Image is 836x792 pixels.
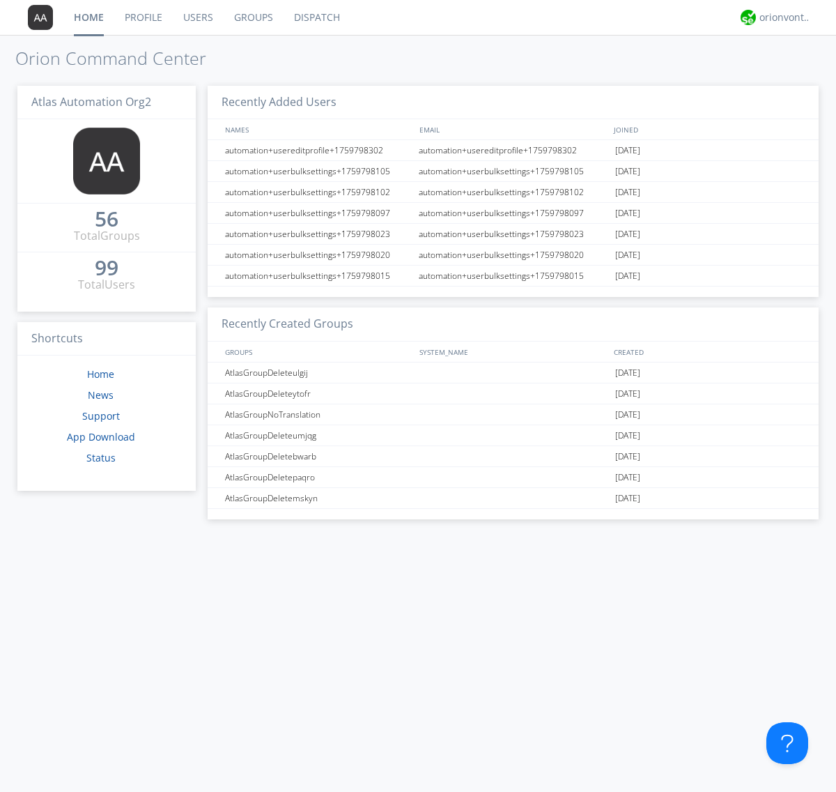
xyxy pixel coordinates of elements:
span: [DATE] [615,363,640,383]
a: 99 [95,261,118,277]
img: 373638.png [73,128,140,195]
div: automation+userbulksettings+1759798102 [415,182,612,202]
span: [DATE] [615,182,640,203]
a: Status [86,451,116,464]
div: AtlasGroupDeletemskyn [222,488,415,508]
a: 56 [95,212,118,228]
div: orionvontas+atlas+automation+org2 [759,10,812,24]
span: [DATE] [615,383,640,404]
div: AtlasGroupDeleteumjqg [222,425,415,445]
a: AtlasGroupDeletebwarb[DATE] [208,446,819,467]
div: automation+userbulksettings+1759798102 [222,182,415,202]
a: AtlasGroupDeleteytofr[DATE] [208,383,819,404]
div: AtlasGroupNoTranslation [222,404,415,425]
a: automation+userbulksettings+1759798102automation+userbulksettings+1759798102[DATE] [208,182,819,203]
span: [DATE] [615,224,640,245]
div: AtlasGroupDeleteytofr [222,383,415,404]
div: automation+userbulksettings+1759798015 [222,266,415,286]
h3: Recently Created Groups [208,307,819,342]
a: AtlasGroupDeletemskyn[DATE] [208,488,819,509]
a: automation+userbulksettings+1759798097automation+userbulksettings+1759798097[DATE] [208,203,819,224]
h3: Shortcuts [17,322,196,356]
div: automation+userbulksettings+1759798105 [222,161,415,181]
a: AtlasGroupNoTranslation[DATE] [208,404,819,425]
iframe: Toggle Customer Support [766,722,808,764]
span: [DATE] [615,488,640,509]
a: App Download [67,430,135,443]
div: GROUPS [222,342,412,362]
a: automation+userbulksettings+1759798020automation+userbulksettings+1759798020[DATE] [208,245,819,266]
div: 99 [95,261,118,275]
div: automation+usereditprofile+1759798302 [222,140,415,160]
span: [DATE] [615,203,640,224]
div: Total Groups [74,228,140,244]
div: automation+userbulksettings+1759798097 [415,203,612,223]
span: [DATE] [615,161,640,182]
div: NAMES [222,119,412,139]
span: [DATE] [615,245,640,266]
span: Atlas Automation Org2 [31,94,151,109]
div: automation+userbulksettings+1759798023 [415,224,612,244]
a: AtlasGroupDeletepaqro[DATE] [208,467,819,488]
div: EMAIL [416,119,610,139]
span: [DATE] [615,425,640,446]
div: automation+userbulksettings+1759798105 [415,161,612,181]
span: [DATE] [615,266,640,287]
div: automation+userbulksettings+1759798023 [222,224,415,244]
a: automation+userbulksettings+1759798023automation+userbulksettings+1759798023[DATE] [208,224,819,245]
div: automation+userbulksettings+1759798097 [222,203,415,223]
div: JOINED [610,119,805,139]
div: automation+usereditprofile+1759798302 [415,140,612,160]
div: SYSTEM_NAME [416,342,610,362]
div: 56 [95,212,118,226]
a: automation+usereditprofile+1759798302automation+usereditprofile+1759798302[DATE] [208,140,819,161]
div: automation+userbulksettings+1759798020 [415,245,612,265]
a: News [88,388,114,402]
span: [DATE] [615,446,640,467]
a: AtlasGroupDeleteumjqg[DATE] [208,425,819,446]
a: Support [82,409,120,422]
span: [DATE] [615,404,640,425]
a: automation+userbulksettings+1759798015automation+userbulksettings+1759798015[DATE] [208,266,819,287]
div: CREATED [610,342,805,362]
div: AtlasGroupDeleteulgij [222,363,415,383]
a: AtlasGroupDeleteulgij[DATE] [208,363,819,383]
div: automation+userbulksettings+1759798020 [222,245,415,265]
div: automation+userbulksettings+1759798015 [415,266,612,286]
span: [DATE] [615,467,640,488]
span: [DATE] [615,140,640,161]
a: Home [87,367,114,381]
img: 373638.png [28,5,53,30]
div: AtlasGroupDeletepaqro [222,467,415,487]
h3: Recently Added Users [208,86,819,120]
div: AtlasGroupDeletebwarb [222,446,415,466]
div: Total Users [78,277,135,293]
a: automation+userbulksettings+1759798105automation+userbulksettings+1759798105[DATE] [208,161,819,182]
img: 29d36aed6fa347d5a1537e7736e6aa13 [741,10,756,25]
